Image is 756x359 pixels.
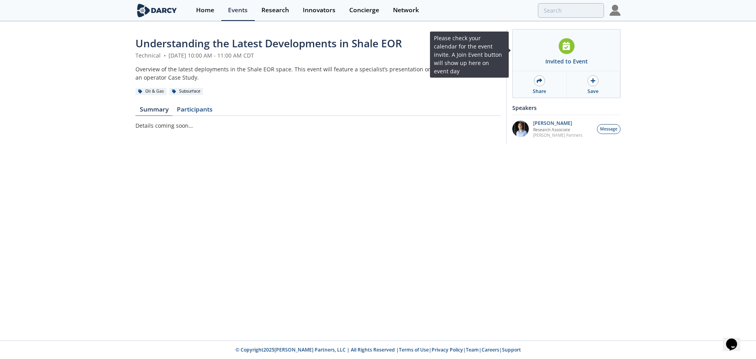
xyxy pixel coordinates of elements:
[399,346,429,353] a: Terms of Use
[533,88,546,95] div: Share
[172,106,217,116] a: Participants
[502,346,521,353] a: Support
[135,106,172,116] a: Summary
[545,57,588,65] div: Invited to Event
[135,4,178,17] img: logo-wide.svg
[538,3,604,18] input: Advanced Search
[162,52,167,59] span: •
[533,121,582,126] p: [PERSON_NAME]
[533,132,582,138] p: [PERSON_NAME] Partners
[169,88,203,95] div: Subsurface
[587,88,598,95] div: Save
[135,121,501,130] p: Details coming soon…
[432,346,463,353] a: Privacy Policy
[597,124,621,134] button: Message
[482,346,499,353] a: Careers
[135,51,501,60] div: Technical [DATE] 10:00 AM - 11:00 AM CDT
[512,121,529,137] img: 1EXUV5ipS3aUf9wnAL7U
[261,7,289,13] div: Research
[610,5,621,16] img: Profile
[600,126,617,132] span: Message
[466,346,479,353] a: Team
[533,127,582,132] p: Research Associate
[135,65,501,82] div: Overview of the latest deployments in the Shale EOR space. This event will feature a specialist’s...
[196,7,214,13] div: Home
[512,101,621,115] div: Speakers
[87,346,669,353] p: © Copyright 2025 [PERSON_NAME] Partners, LLC | All Rights Reserved | | | | |
[135,36,402,50] span: Understanding the Latest Developments in Shale EOR
[135,88,167,95] div: Oil & Gas
[303,7,335,13] div: Innovators
[349,7,379,13] div: Concierge
[228,7,248,13] div: Events
[393,7,419,13] div: Network
[723,327,748,351] iframe: chat widget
